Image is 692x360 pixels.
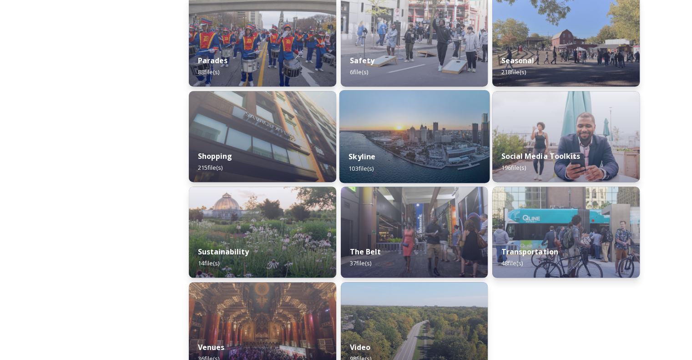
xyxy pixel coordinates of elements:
img: 1c183ad6-ea5d-43bf-8d64-8aacebe3bb37.jpg [339,90,489,183]
span: 14 file(s) [198,259,219,267]
strong: Seasonal [501,56,534,66]
strong: Skyline [349,152,375,162]
img: QLine_Bill-Bowen_5507-2.jpeg [492,187,640,278]
img: Oudolf_6-22-2022-3186%2520copy.jpg [189,187,336,278]
span: 215 file(s) [198,163,222,172]
span: 37 file(s) [350,259,371,267]
strong: Sustainability [198,247,249,257]
img: e91d0ad6-e020-4ad7-a29e-75c491b4880f.jpg [189,91,336,182]
strong: Venues [198,342,224,352]
img: 90557b6c-0b62-448f-b28c-3e7395427b66.jpg [341,187,488,278]
span: 196 file(s) [501,163,526,172]
span: 103 file(s) [349,164,374,172]
strong: Video [350,342,370,352]
strong: Parades [198,56,227,66]
img: RIVERWALK%2520CONTENT%2520EDIT-15-PhotoCredit-Justin_Milhouse-UsageExpires_Oct-2024.jpg [492,91,640,182]
span: 218 file(s) [501,68,526,76]
span: 48 file(s) [501,259,523,267]
strong: Social Media Toolkits [501,151,580,161]
strong: Shopping [198,151,232,161]
strong: Transportation [501,247,558,257]
span: 6 file(s) [350,68,368,76]
strong: The Belt [350,247,381,257]
span: 88 file(s) [198,68,219,76]
strong: Safety [350,56,374,66]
